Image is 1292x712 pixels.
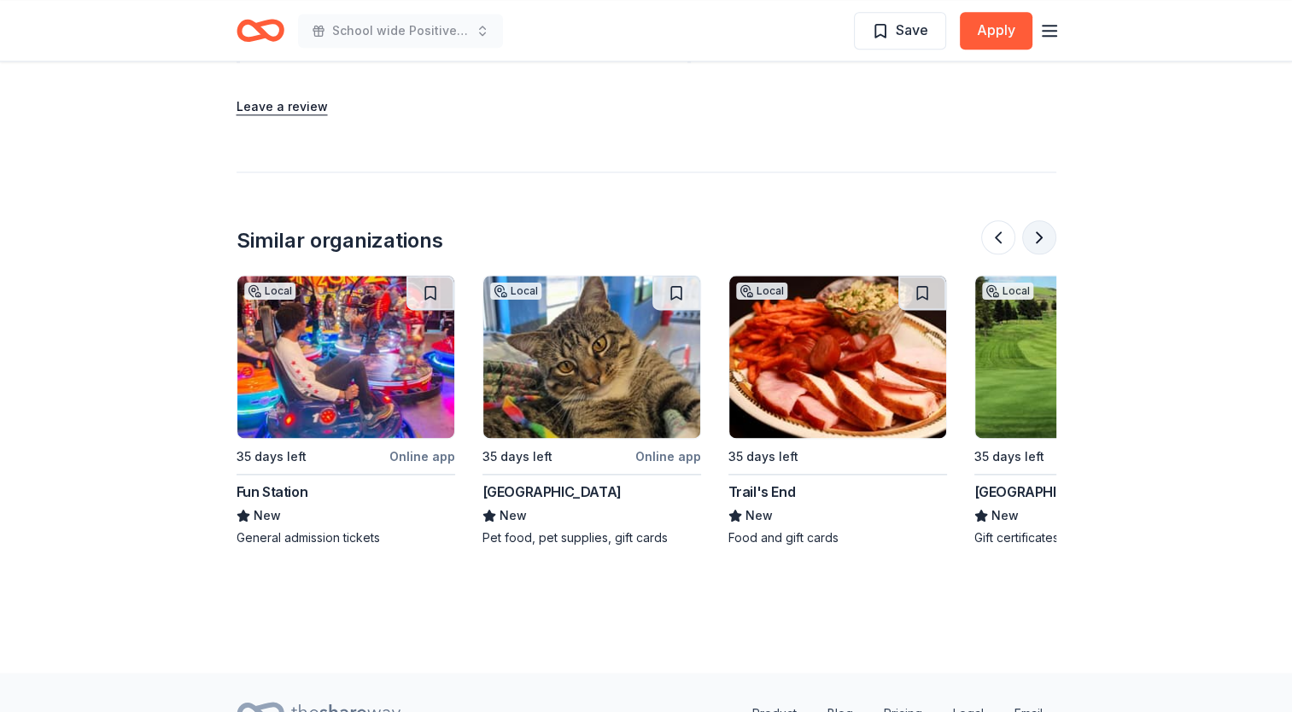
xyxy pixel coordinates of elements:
span: New [991,505,1019,526]
span: New [254,505,281,526]
div: Online app [635,446,701,467]
div: Local [982,283,1033,300]
img: Image for Fun Station [237,276,454,438]
div: Similar organizations [237,227,443,254]
div: General admission tickets [237,529,455,546]
span: Save [896,19,928,41]
div: Local [736,283,787,300]
div: 35 days left [237,446,307,467]
a: Image for Trail's EndLocal35 days leftTrail's EndNewFood and gift cards [728,275,947,546]
img: Image for Trail's End [729,276,946,438]
a: Image for Blue Rock Springs Golf ClubLocal35 days leftOnline app[GEOGRAPHIC_DATA]NewGift certific... [974,275,1193,546]
button: Save [854,12,946,50]
span: New [500,505,527,526]
div: Online app [389,446,455,467]
button: Apply [960,12,1032,50]
div: 35 days left [728,446,798,467]
div: Trail's End [728,481,796,502]
div: Pet food, pet supplies, gift cards [482,529,701,546]
a: Image for Fun StationLocal35 days leftOnline appFun StationNewGeneral admission tickets [237,275,455,546]
div: Local [244,283,295,300]
div: [GEOGRAPHIC_DATA] [482,481,622,502]
div: 35 days left [482,446,552,467]
img: Image for Natural Pet Center [483,276,700,438]
button: School wide Positive behavior raffle/bingo [298,14,503,48]
span: New [745,505,773,526]
div: Local [490,283,541,300]
div: [GEOGRAPHIC_DATA] [974,481,1114,502]
div: Fun Station [237,481,308,502]
div: Food and gift cards [728,529,947,546]
div: 35 days left [974,446,1044,467]
div: Gift certificates [974,529,1193,546]
span: School wide Positive behavior raffle/bingo [332,20,469,41]
a: Home [237,10,284,50]
img: Image for Blue Rock Springs Golf Club [975,276,1192,438]
a: Image for Natural Pet CenterLocal35 days leftOnline app[GEOGRAPHIC_DATA]NewPet food, pet supplies... [482,275,701,546]
button: Leave a review [237,96,328,117]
